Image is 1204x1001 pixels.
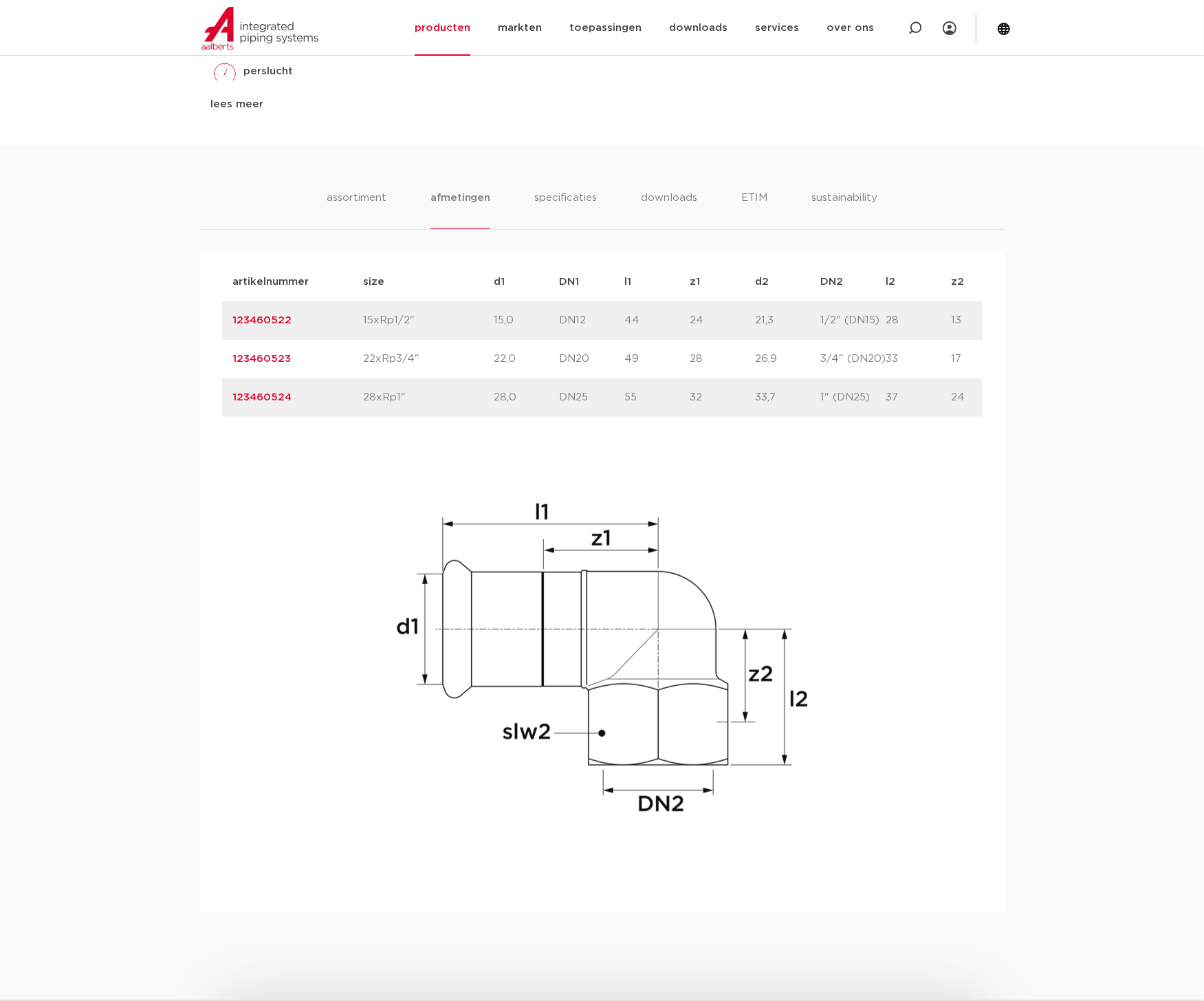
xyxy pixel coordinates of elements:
[560,389,625,406] p: DN25
[756,389,821,406] p: 33,7
[886,351,952,367] p: 33
[244,63,294,80] p: perslucht
[641,190,697,229] li: downloads
[690,389,756,406] p: 32
[690,351,756,367] p: 28
[233,354,292,364] a: 123460523
[886,312,952,329] p: 28
[327,190,386,229] li: assortiment
[952,312,1017,329] p: 13
[952,351,1017,367] p: 17
[233,315,292,325] a: 123460522
[625,274,690,290] p: l1
[364,389,494,406] p: 28xRp1"
[625,312,690,329] p: 44
[430,190,490,229] li: afmetingen
[741,190,767,229] li: ETIM
[625,389,690,406] p: 55
[211,96,458,113] div: lees meer
[233,392,292,402] a: 123460524
[690,274,756,290] p: z1
[382,439,822,879] img: technical drawing for product
[821,312,886,329] p: 1/2" (DN15)
[952,389,1017,406] p: 24
[534,190,597,229] li: specificaties
[560,351,625,367] p: DN20
[494,274,560,290] p: d1
[494,351,560,367] p: 22,0
[625,351,690,367] p: 49
[811,190,877,229] li: sustainability
[756,274,821,290] p: d2
[952,274,1017,290] p: z2
[494,312,560,329] p: 15,0
[494,389,560,406] p: 28,0
[756,312,821,329] p: 21,3
[364,274,494,290] p: size
[886,389,952,406] p: 37
[821,389,886,406] p: 1" (DN25)
[364,312,494,329] p: 15xRp1/2"
[211,58,239,85] img: perslucht
[756,351,821,367] p: 26,9
[821,274,886,290] p: DN2
[886,274,952,290] p: l2
[233,274,364,290] p: artikelnummer
[690,312,756,329] p: 24
[364,351,494,367] p: 22xRp3/4"
[560,274,625,290] p: DN1
[560,312,625,329] p: DN12
[821,351,886,367] p: 3/4" (DN20)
